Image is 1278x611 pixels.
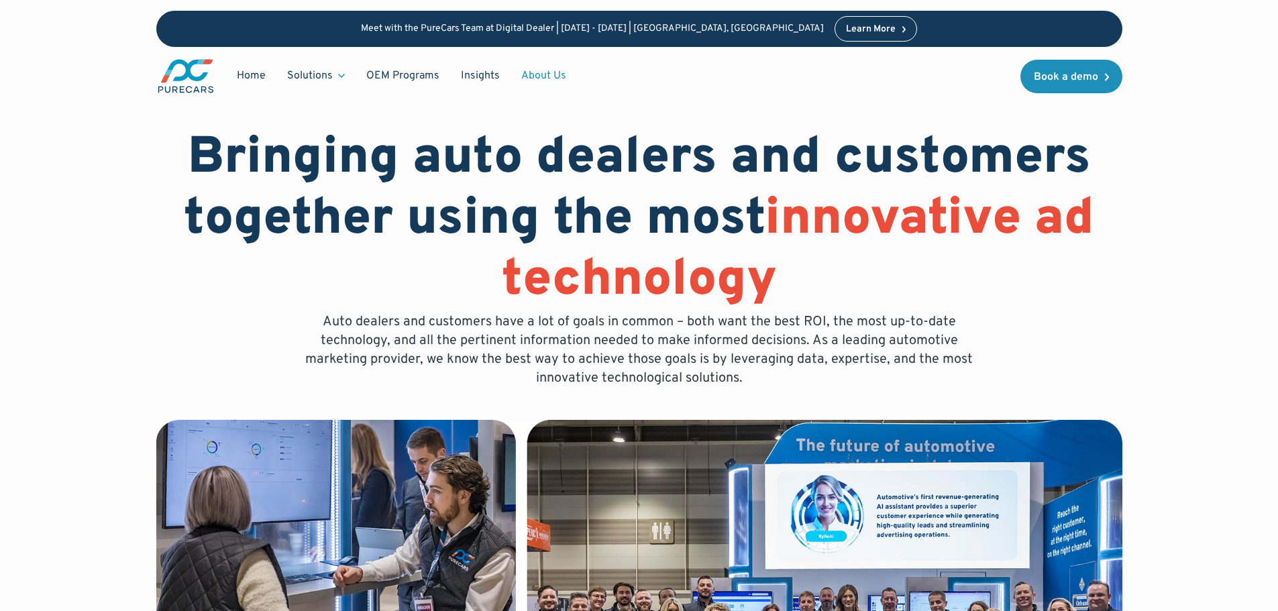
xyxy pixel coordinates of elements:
[296,313,983,388] p: Auto dealers and customers have a lot of goals in common – both want the best ROI, the most up-to...
[846,25,896,34] div: Learn More
[276,63,356,89] div: Solutions
[156,58,215,95] a: main
[156,58,215,95] img: purecars logo
[287,68,333,83] div: Solutions
[361,23,824,35] p: Meet with the PureCars Team at Digital Dealer | [DATE] - [DATE] | [GEOGRAPHIC_DATA], [GEOGRAPHIC_...
[356,63,450,89] a: OEM Programs
[1034,72,1098,82] div: Book a demo
[502,188,1095,313] span: innovative ad technology
[450,63,511,89] a: Insights
[1020,60,1122,93] a: Book a demo
[835,16,918,42] a: Learn More
[226,63,276,89] a: Home
[511,63,577,89] a: About Us
[156,129,1122,313] h1: Bringing auto dealers and customers together using the most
